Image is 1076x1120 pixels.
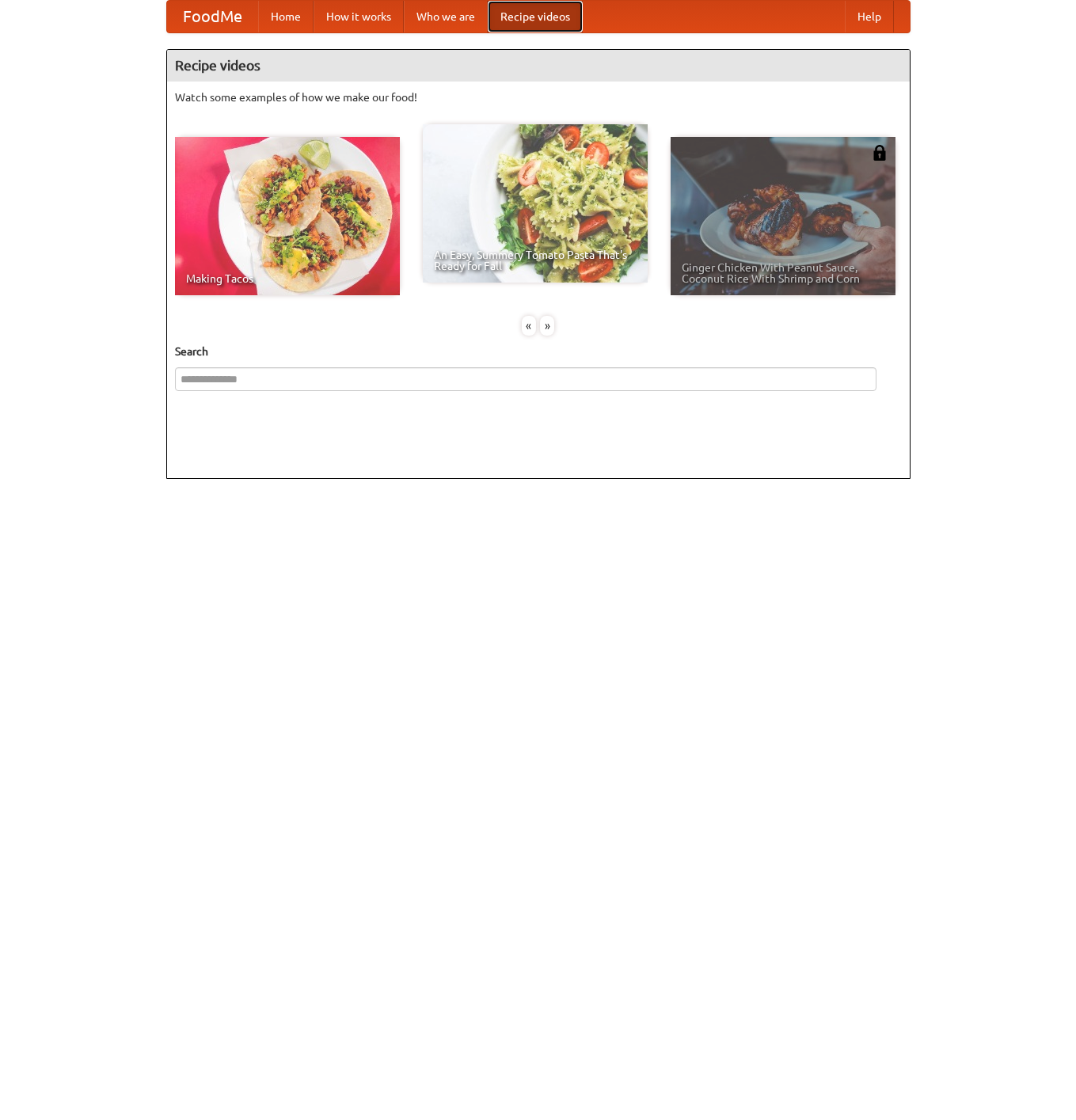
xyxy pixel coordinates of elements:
a: Home [258,1,314,32]
h5: Search [175,344,902,359]
img: 483408.png [872,145,888,161]
div: » [540,316,554,336]
a: FoodMe [167,1,258,32]
p: Watch some examples of how we make our food! [175,89,902,105]
h4: Recipe videos [167,50,910,82]
span: Making Tacos [186,273,389,284]
a: Help [845,1,894,32]
a: How it works [314,1,404,32]
span: An Easy, Summery Tomato Pasta That's Ready for Fall [434,249,637,271]
a: Who we are [404,1,488,32]
a: Making Tacos [175,137,400,295]
a: An Easy, Summery Tomato Pasta That's Ready for Fall [423,124,648,283]
div: « [522,316,536,336]
a: Recipe videos [488,1,583,32]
